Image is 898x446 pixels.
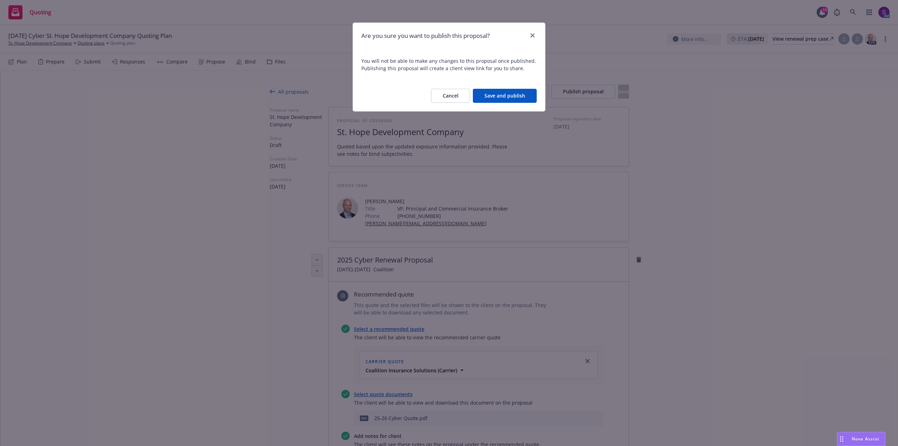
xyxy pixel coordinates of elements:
div: Drag to move [837,432,846,446]
span: Nova Assist [852,436,879,442]
button: Save and publish [473,89,537,103]
span: You will not be able to make any changes to this proposal once published. Publishing this proposa... [361,57,537,72]
button: Nova Assist [837,432,885,446]
button: Cancel [431,89,470,103]
h1: Are you sure you want to publish this proposal? [361,31,490,40]
a: close [528,31,537,40]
